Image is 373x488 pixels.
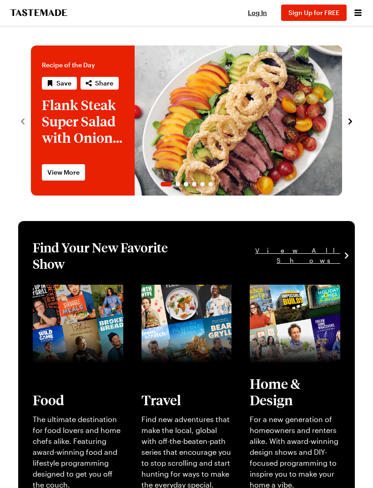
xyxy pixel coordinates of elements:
[95,79,113,88] span: Share
[56,79,71,88] span: Save
[161,182,172,186] span: Go to slide 1
[47,168,80,177] span: View More
[42,77,77,90] button: Save recipe
[141,286,212,305] a: View full content for [object Object]
[31,45,342,196] div: 1 / 6
[33,286,103,305] a: View full content for [object Object]
[9,9,68,16] a: To Tastemade Home Page
[250,286,320,305] a: View full content for [object Object]
[192,182,197,186] span: Go to slide 4
[81,77,119,90] button: Share
[18,115,27,126] button: navigate to previous item
[346,115,355,126] button: navigate to next item
[288,9,339,16] span: Sign Up for FREE
[248,9,267,16] span: Log In
[281,5,347,21] button: Sign Up for FREE
[352,7,364,19] button: Open menu
[33,239,186,272] h1: Find Your New Favorite Show
[186,246,340,266] a: View All Shows
[200,182,205,186] span: Go to slide 5
[42,164,85,181] a: View More
[239,8,276,17] button: Log In
[208,182,213,186] span: Go to slide 6
[176,182,180,186] span: Go to slide 2
[184,182,188,186] span: Go to slide 3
